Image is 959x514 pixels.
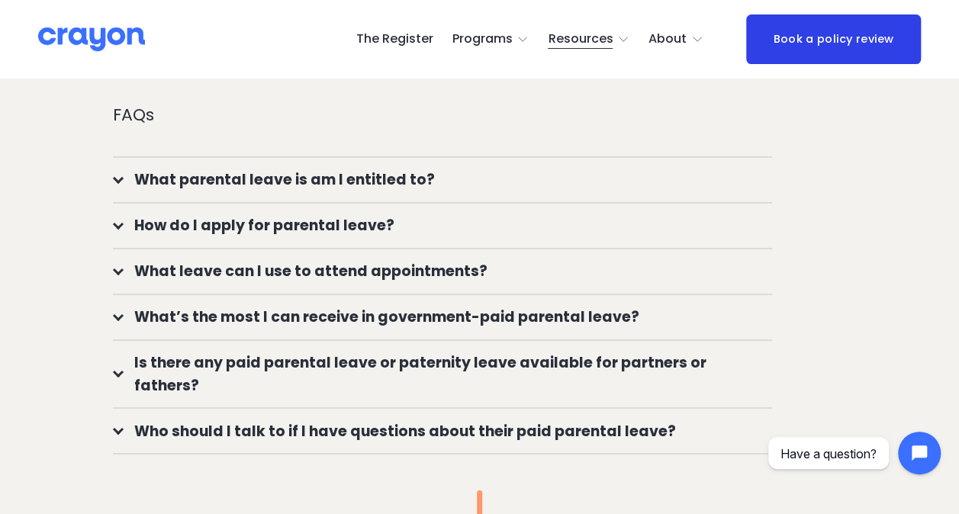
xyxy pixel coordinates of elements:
button: What parental leave is am I entitled to? [113,157,773,202]
button: Is there any paid parental leave or paternity leave available for partners or fathers? [113,340,773,407]
span: Who should I talk to if I have questions about their paid parental leave? [124,419,773,442]
span: About [648,28,687,50]
span: Is there any paid parental leave or paternity leave available for partners or fathers? [124,352,773,396]
span: What’s the most I can receive in government-paid parental leave? [124,306,773,328]
span: What parental leave is am I entitled to? [124,169,773,191]
p: FAQs [113,102,773,127]
a: folder dropdown [548,27,629,52]
span: How do I apply for parental leave? [124,214,773,236]
a: folder dropdown [648,27,703,52]
a: Book a policy review [746,14,920,65]
button: How do I apply for parental leave? [113,203,773,248]
span: Programs [452,28,513,50]
a: The Register [356,27,433,52]
button: What’s the most I can receive in government-paid parental leave? [113,294,773,339]
button: Who should I talk to if I have questions about their paid parental leave? [113,408,773,453]
span: Resources [548,28,613,50]
a: folder dropdown [452,27,529,52]
button: What leave can I use to attend appointments? [113,249,773,294]
span: What leave can I use to attend appointments? [124,260,773,282]
img: Crayon [38,26,145,53]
